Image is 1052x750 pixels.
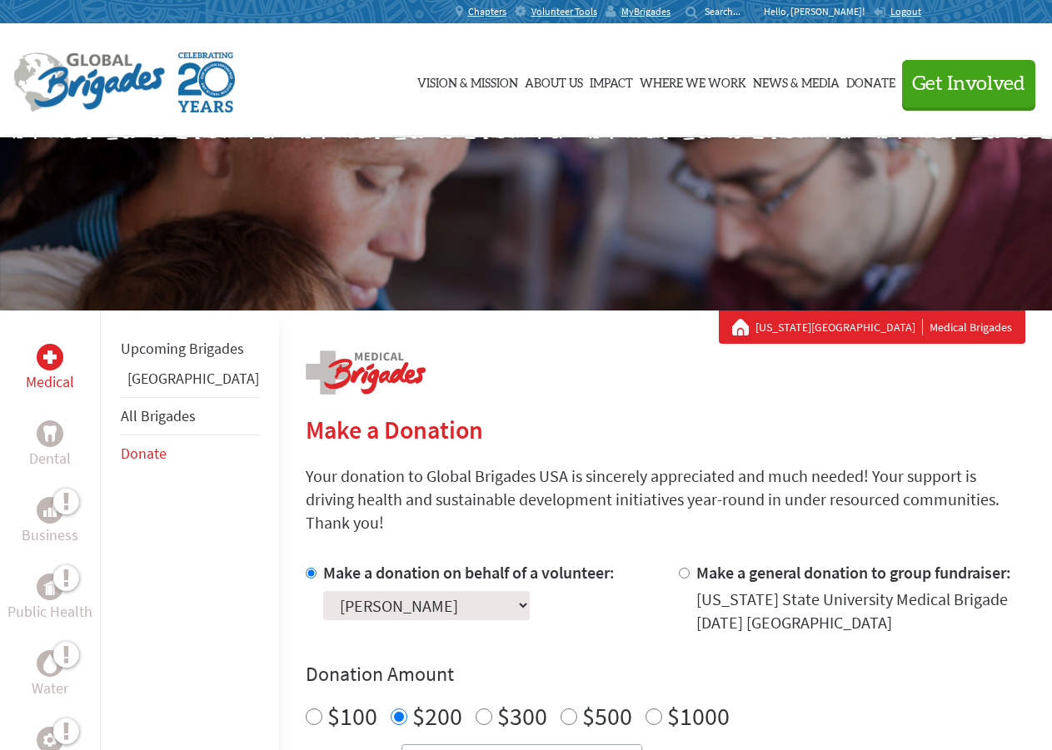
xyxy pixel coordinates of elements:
[121,397,259,435] li: All Brigades
[412,700,462,732] label: $200
[417,39,518,122] a: Vision & Mission
[37,420,63,447] div: Dental
[26,344,74,394] a: MedicalMedical
[43,733,57,747] img: Engineering
[121,406,196,425] a: All Brigades
[531,5,597,18] span: Volunteer Tools
[764,5,873,18] p: Hello, [PERSON_NAME]!
[121,339,244,358] a: Upcoming Brigades
[525,39,583,122] a: About Us
[43,579,57,595] img: Public Health
[121,435,259,472] li: Donate
[121,330,259,367] li: Upcoming Brigades
[37,344,63,370] div: Medical
[7,574,92,623] a: Public HealthPublic Health
[873,5,921,18] a: Logout
[902,60,1035,107] button: Get Involved
[912,74,1025,94] span: Get Involved
[37,497,63,524] div: Business
[43,350,57,364] img: Medical
[323,562,615,583] label: Make a donation on behalf of a volunteer:
[32,677,68,700] p: Water
[127,369,259,388] a: [GEOGRAPHIC_DATA]
[26,370,74,394] p: Medical
[621,5,671,18] span: MyBrigades
[327,700,377,732] label: $100
[43,425,57,441] img: Dental
[29,420,71,470] a: DentalDental
[7,600,92,623] p: Public Health
[590,39,633,122] a: Impact
[753,39,840,122] a: News & Media
[696,562,1011,583] label: Make a general donation to group fundraiser:
[696,588,1025,634] div: [US_STATE] State University Medical Brigade [DATE] [GEOGRAPHIC_DATA]
[306,464,1025,534] p: Your donation to Global Brigades USA is sincerely appreciated and much needed! Your support is dr...
[640,39,746,122] a: Where We Work
[890,5,921,17] span: Logout
[306,350,426,395] img: logo-medical.png
[755,319,923,335] a: [US_STATE][GEOGRAPHIC_DATA]
[732,319,1012,335] div: Medical Brigades
[306,415,1025,445] h2: Make a Donation
[306,661,1025,688] h4: Donation Amount
[705,5,752,17] input: Search...
[178,52,235,112] img: Global Brigades Celebrating 20 Years
[29,447,71,470] p: Dental
[121,444,167,463] a: Donate
[22,524,78,547] p: Business
[497,700,547,732] label: $300
[468,5,506,18] span: Chapters
[37,650,63,677] div: Water
[846,39,895,122] a: Donate
[13,52,165,112] img: Global Brigades Logo
[37,574,63,600] div: Public Health
[121,367,259,397] li: Guatemala
[43,653,57,673] img: Water
[32,650,68,700] a: WaterWater
[667,700,730,732] label: $1000
[43,504,57,517] img: Business
[582,700,632,732] label: $500
[22,497,78,547] a: BusinessBusiness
